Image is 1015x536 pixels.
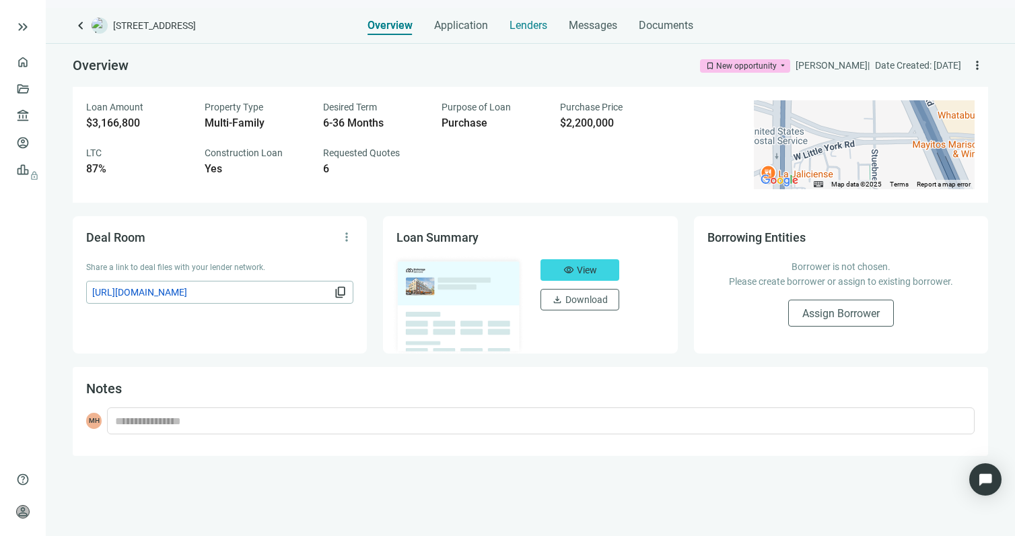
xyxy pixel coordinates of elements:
[396,230,479,244] span: Loan Summary
[205,162,307,176] div: Yes
[563,265,574,275] span: visibility
[721,259,961,274] p: Borrower is not chosen.
[814,180,823,189] button: Keyboard shortcuts
[442,116,544,130] div: Purchase
[86,380,122,397] span: Notes
[113,19,196,32] span: [STREET_ADDRESS]
[890,180,909,188] a: Terms
[967,55,988,76] button: more_vert
[392,255,524,355] img: dealOverviewImg
[15,19,31,35] button: keyboard_double_arrow_right
[205,147,283,158] span: Construction Loan
[969,463,1002,496] div: Open Intercom Messenger
[86,413,102,429] span: MH
[757,172,802,189] img: Google
[560,102,623,112] span: Purchase Price
[442,102,511,112] span: Purpose of Loan
[757,172,802,189] a: Open this area in Google Maps (opens a new window)
[86,147,102,158] span: LTC
[565,294,608,305] span: Download
[434,19,488,32] span: Application
[705,61,715,71] span: bookmark
[323,102,377,112] span: Desired Term
[875,58,961,73] div: Date Created: [DATE]
[340,230,353,244] span: more_vert
[707,230,806,244] span: Borrowing Entities
[552,294,563,305] span: download
[831,180,882,188] span: Map data ©2025
[323,147,400,158] span: Requested Quotes
[569,19,617,32] span: Messages
[716,59,777,73] div: New opportunity
[16,505,30,518] span: person
[796,58,870,73] div: [PERSON_NAME] |
[73,18,89,34] a: keyboard_arrow_left
[510,19,547,32] span: Lenders
[639,19,693,32] span: Documents
[86,230,145,244] span: Deal Room
[577,265,597,275] span: View
[721,274,961,289] p: Please create borrower or assign to existing borrower.
[86,162,188,176] div: 87%
[16,473,30,486] span: help
[73,57,129,73] span: Overview
[205,102,263,112] span: Property Type
[323,116,425,130] div: 6-36 Months
[86,116,188,130] div: $3,166,800
[323,162,425,176] div: 6
[205,116,307,130] div: Multi-Family
[367,19,413,32] span: Overview
[334,286,347,299] span: content_copy
[86,263,265,272] span: Share a link to deal files with your lender network.
[560,116,662,130] div: $2,200,000
[336,226,357,248] button: more_vert
[92,285,331,300] span: [URL][DOMAIN_NAME]
[86,102,143,112] span: Loan Amount
[540,259,619,281] button: visibilityView
[540,289,619,310] button: downloadDownload
[917,180,971,188] a: Report a map error
[788,300,894,327] button: Assign Borrower
[802,307,880,320] span: Assign Borrower
[92,18,108,34] img: deal-logo
[971,59,984,72] span: more_vert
